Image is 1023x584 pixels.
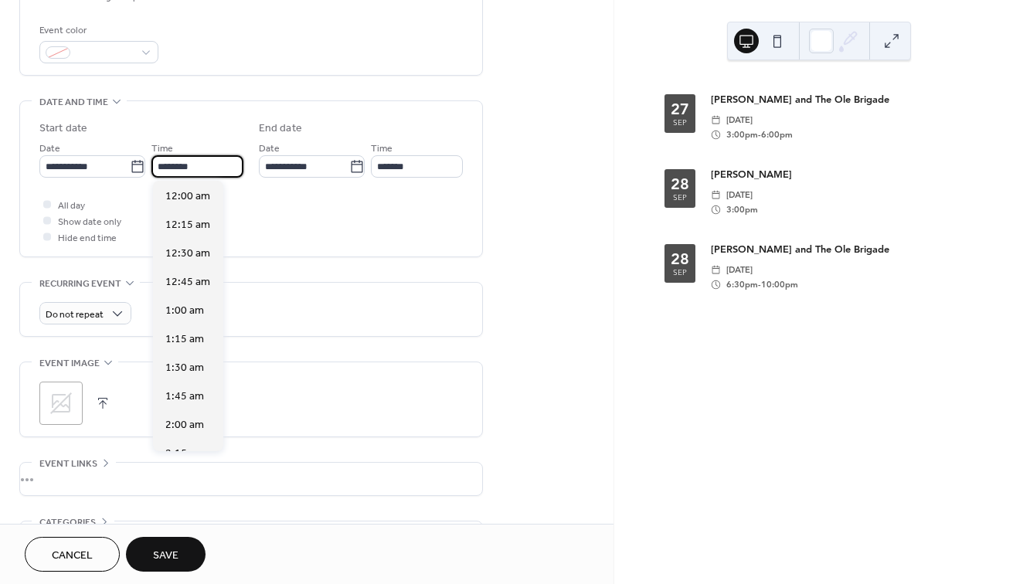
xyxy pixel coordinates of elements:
[39,276,121,292] span: Recurring event
[758,127,761,142] span: -
[165,331,204,348] span: 1:15 am
[46,306,104,324] span: Do not repeat
[20,521,482,554] div: •••
[758,277,761,292] span: -
[673,194,687,202] div: Sep
[711,188,721,202] div: ​
[39,382,83,425] div: ;
[165,217,210,233] span: 12:15 am
[711,167,973,182] div: [PERSON_NAME]
[39,22,155,39] div: Event color
[726,202,758,217] span: 3:00pm
[726,277,758,292] span: 6:30pm
[673,119,687,127] div: Sep
[165,446,204,462] span: 2:15 am
[39,355,100,372] span: Event image
[39,456,97,472] span: Event links
[126,537,206,572] button: Save
[761,277,798,292] span: 10:00pm
[671,101,689,117] div: 27
[726,113,753,127] span: [DATE]
[726,263,753,277] span: [DATE]
[711,92,973,107] div: [PERSON_NAME] and The Ole Brigade
[39,121,87,137] div: Start date
[371,141,393,157] span: Time
[20,463,482,495] div: •••
[52,548,93,564] span: Cancel
[39,141,60,157] span: Date
[711,113,721,127] div: ​
[151,141,173,157] span: Time
[259,121,302,137] div: End date
[726,127,758,142] span: 3:00pm
[711,277,721,292] div: ​
[165,188,210,205] span: 12:00 am
[58,214,121,230] span: Show date only
[165,274,210,290] span: 12:45 am
[165,303,204,319] span: 1:00 am
[711,263,721,277] div: ​
[671,251,689,267] div: 28
[165,417,204,433] span: 2:00 am
[711,202,721,217] div: ​
[39,94,108,110] span: Date and time
[761,127,793,142] span: 6:00pm
[259,141,280,157] span: Date
[58,198,85,214] span: All day
[711,127,721,142] div: ​
[711,242,973,256] div: [PERSON_NAME] and The Ole Brigade
[153,548,178,564] span: Save
[25,537,120,572] button: Cancel
[58,230,117,246] span: Hide end time
[165,246,210,262] span: 12:30 am
[671,176,689,192] div: 28
[165,389,204,405] span: 1:45 am
[673,269,687,277] div: Sep
[165,360,204,376] span: 1:30 am
[39,514,96,531] span: Categories
[726,188,753,202] span: [DATE]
